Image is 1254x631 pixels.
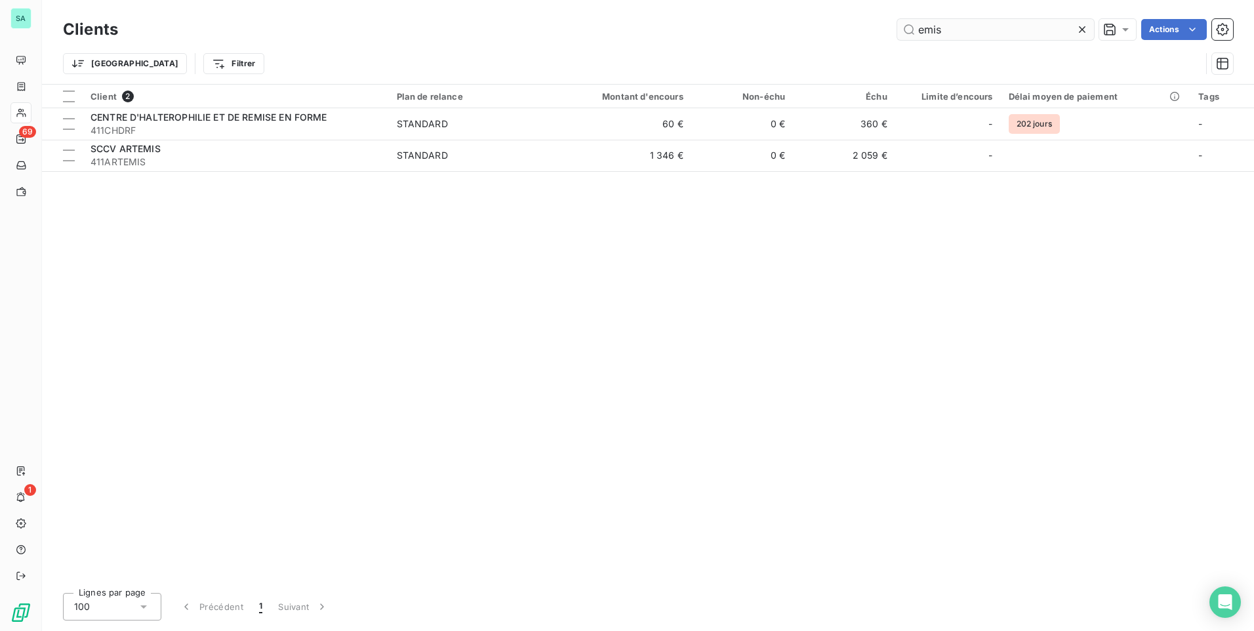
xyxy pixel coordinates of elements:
[699,91,786,102] div: Non-échu
[74,600,90,613] span: 100
[554,140,691,171] td: 1 346 €
[19,126,36,138] span: 69
[691,108,794,140] td: 0 €
[91,143,161,154] span: SCCV ARTEMIS
[259,600,262,613] span: 1
[554,108,691,140] td: 60 €
[1198,91,1246,102] div: Tags
[24,484,36,496] span: 1
[10,8,31,29] div: SA
[988,149,992,162] span: -
[397,149,448,162] div: STANDARD
[397,117,448,131] div: STANDARD
[1141,19,1207,40] button: Actions
[793,108,895,140] td: 360 €
[1209,586,1241,618] div: Open Intercom Messenger
[903,91,993,102] div: Limite d’encours
[91,91,117,102] span: Client
[91,112,327,123] span: CENTRE D'HALTEROPHILIE ET DE REMISE EN FORME
[1198,150,1202,161] span: -
[91,155,381,169] span: 411ARTEMIS
[1198,118,1202,129] span: -
[91,124,381,137] span: 411CHDRF
[562,91,683,102] div: Montant d'encours
[172,593,251,621] button: Précédent
[10,602,31,623] img: Logo LeanPay
[63,18,118,41] h3: Clients
[63,53,187,74] button: [GEOGRAPHIC_DATA]
[691,140,794,171] td: 0 €
[988,117,992,131] span: -
[203,53,264,74] button: Filtrer
[251,593,270,621] button: 1
[897,19,1094,40] input: Rechercher
[1009,114,1060,134] span: 202 jours
[1009,91,1183,102] div: Délai moyen de paiement
[270,593,336,621] button: Suivant
[122,91,134,102] span: 2
[793,140,895,171] td: 2 059 €
[801,91,887,102] div: Échu
[397,91,547,102] div: Plan de relance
